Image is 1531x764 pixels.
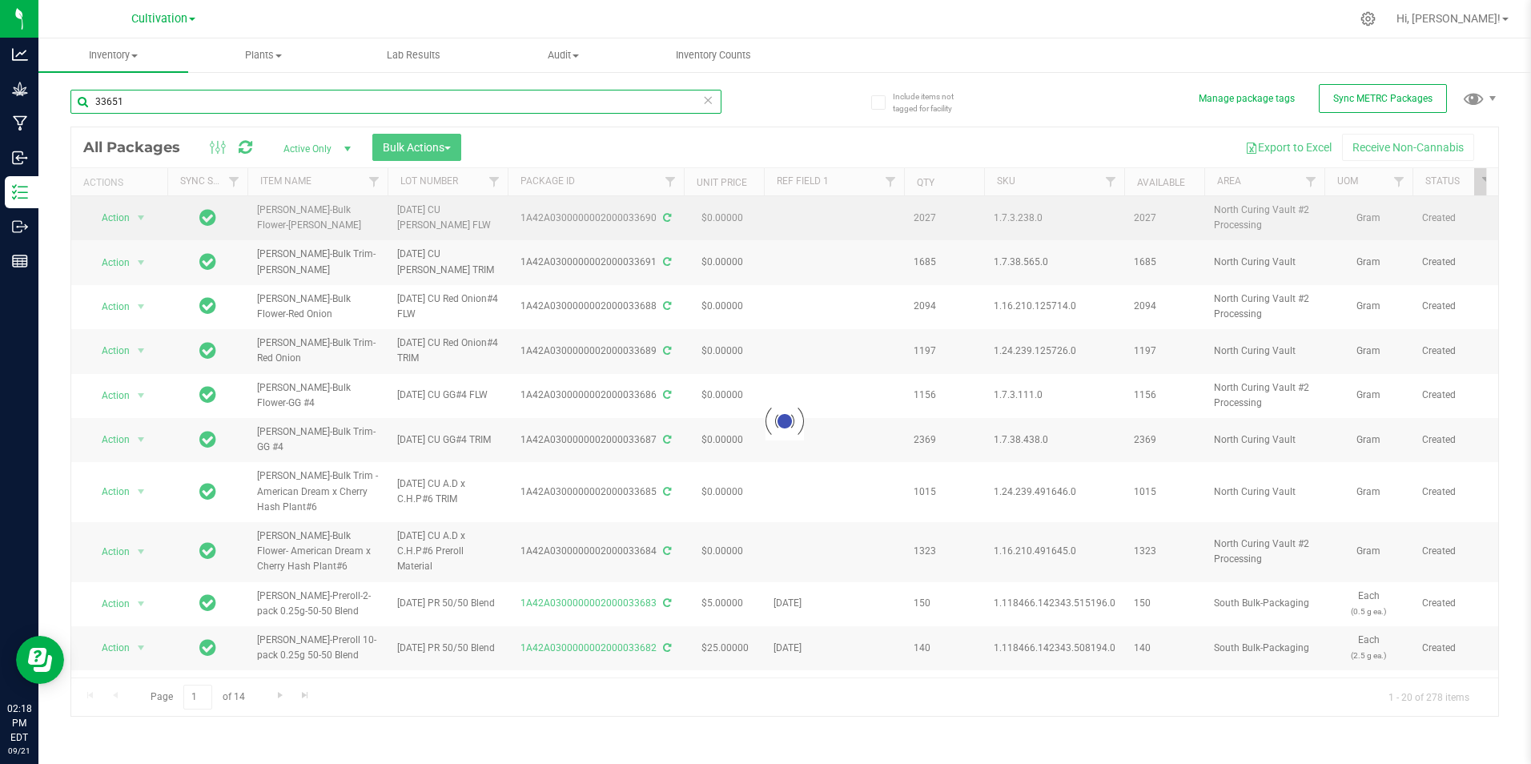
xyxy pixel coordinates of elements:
[893,90,973,115] span: Include items not tagged for facility
[489,48,637,62] span: Audit
[12,81,28,97] inline-svg: Grow
[1358,11,1378,26] div: Manage settings
[12,46,28,62] inline-svg: Analytics
[131,12,187,26] span: Cultivation
[70,90,721,114] input: Search Package ID, Item Name, SKU, Lot or Part Number...
[188,38,338,72] a: Plants
[38,48,188,62] span: Inventory
[16,636,64,684] iframe: Resource center
[38,38,188,72] a: Inventory
[488,38,638,72] a: Audit
[7,745,31,757] p: 09/21
[365,48,462,62] span: Lab Results
[1199,92,1295,106] button: Manage package tags
[654,48,773,62] span: Inventory Counts
[639,38,789,72] a: Inventory Counts
[189,48,337,62] span: Plants
[12,115,28,131] inline-svg: Manufacturing
[703,90,714,111] span: Clear
[7,702,31,745] p: 02:18 PM EDT
[12,219,28,235] inline-svg: Outbound
[12,184,28,200] inline-svg: Inventory
[12,253,28,269] inline-svg: Reports
[12,150,28,166] inline-svg: Inbound
[1319,84,1447,113] button: Sync METRC Packages
[339,38,488,72] a: Lab Results
[1396,12,1501,25] span: Hi, [PERSON_NAME]!
[1333,93,1433,104] span: Sync METRC Packages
